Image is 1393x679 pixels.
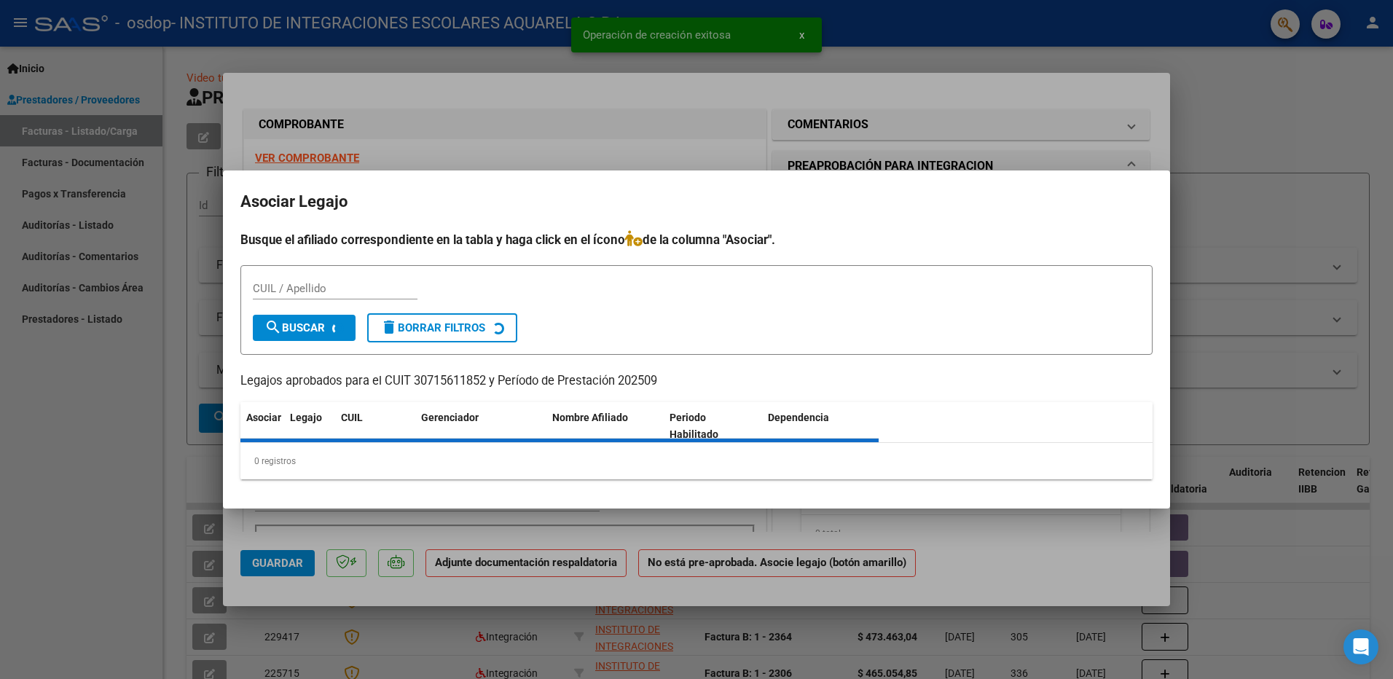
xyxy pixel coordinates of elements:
[253,315,356,341] button: Buscar
[341,412,363,423] span: CUIL
[240,402,284,450] datatable-header-cell: Asociar
[768,412,829,423] span: Dependencia
[1343,629,1378,664] div: Open Intercom Messenger
[762,402,879,450] datatable-header-cell: Dependencia
[380,321,485,334] span: Borrar Filtros
[240,188,1153,216] h2: Asociar Legajo
[664,402,762,450] datatable-header-cell: Periodo Habilitado
[380,318,398,336] mat-icon: delete
[335,402,415,450] datatable-header-cell: CUIL
[240,443,1153,479] div: 0 registros
[240,230,1153,249] h4: Busque el afiliado correspondiente en la tabla y haga click en el ícono de la columna "Asociar".
[670,412,718,440] span: Periodo Habilitado
[552,412,628,423] span: Nombre Afiliado
[240,372,1153,390] p: Legajos aprobados para el CUIT 30715611852 y Período de Prestación 202509
[290,412,322,423] span: Legajo
[284,402,335,450] datatable-header-cell: Legajo
[264,321,325,334] span: Buscar
[264,318,282,336] mat-icon: search
[246,412,281,423] span: Asociar
[546,402,664,450] datatable-header-cell: Nombre Afiliado
[415,402,546,450] datatable-header-cell: Gerenciador
[367,313,517,342] button: Borrar Filtros
[421,412,479,423] span: Gerenciador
